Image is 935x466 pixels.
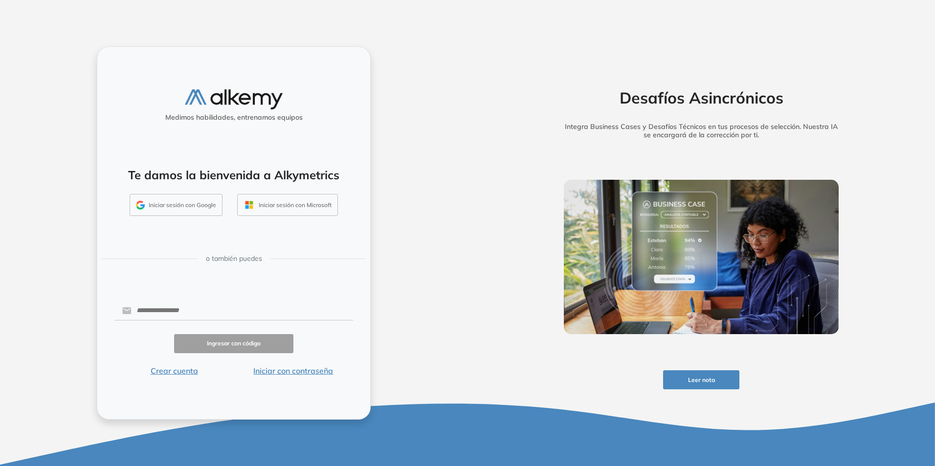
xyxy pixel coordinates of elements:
button: Ingresar con código [174,334,293,353]
img: OUTLOOK_ICON [244,199,255,211]
button: Iniciar con contraseña [234,365,353,377]
button: Iniciar sesión con Google [130,194,223,216]
h4: Te damos la bienvenida a Alkymetrics [110,168,357,182]
button: Crear cuenta [114,365,234,377]
span: o también puedes [206,254,262,264]
button: Leer nota [663,370,739,389]
img: logo-alkemy [185,89,283,109]
h5: Integra Business Cases y Desafíos Técnicos en tus procesos de selección. Nuestra IA se encargará ... [549,123,854,139]
h2: Desafíos Asincrónicos [549,88,854,107]
button: Iniciar sesión con Microsoft [237,194,338,216]
h5: Medimos habilidades, entrenamos equipos [101,113,366,122]
img: GMAIL_ICON [136,201,145,210]
img: img-more-info [564,180,839,334]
